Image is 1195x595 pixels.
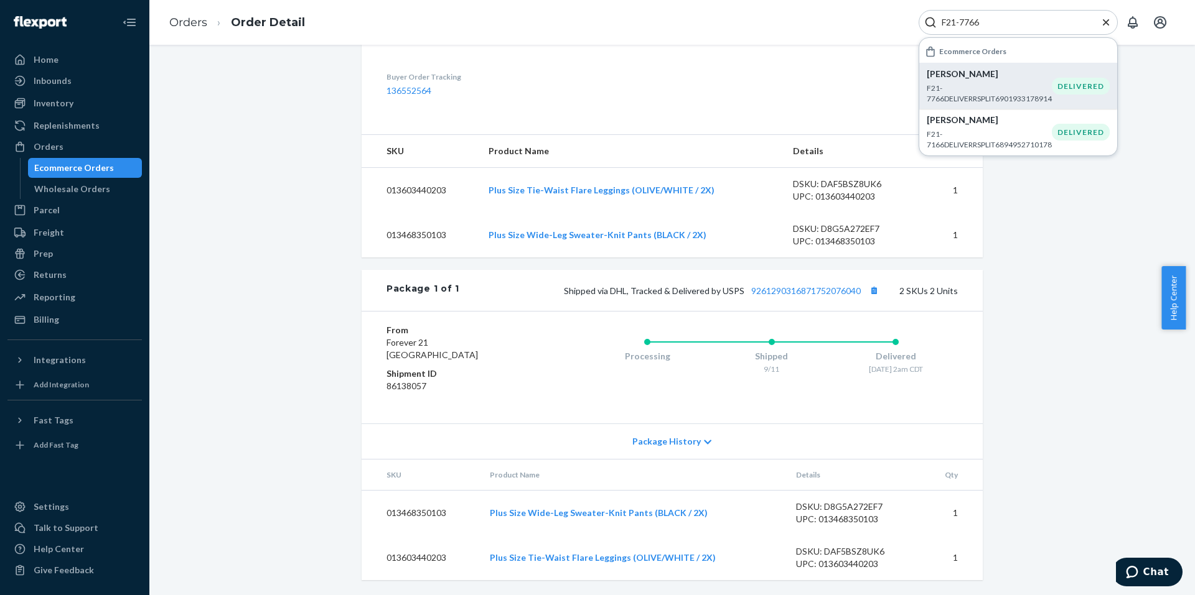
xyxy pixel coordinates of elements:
[34,53,59,66] div: Home
[793,190,910,203] div: UPC: 013603440203
[231,16,305,29] a: Order Detail
[489,185,715,195] a: Plus Size Tie-Waist Flare Leggings (OLIVE/WHITE / 2X)
[34,440,78,450] div: Add Fast Tag
[387,337,478,360] span: Forever 21 [GEOGRAPHIC_DATA]
[34,522,98,534] div: Talk to Support
[490,552,716,563] a: Plus Size Tie-Waist Flare Leggings (OLIVE/WHITE / 2X)
[796,545,913,558] div: DSKU: DAF5BSZ8UK6
[1161,266,1186,330] button: Help Center
[7,93,142,113] a: Inventory
[710,350,834,362] div: Shipped
[7,350,142,370] button: Integrations
[923,459,983,491] th: Qty
[7,137,142,157] a: Orders
[7,310,142,330] a: Billing
[751,285,861,296] a: 9261290316871752076040
[34,291,75,303] div: Reporting
[117,10,142,35] button: Close Navigation
[7,71,142,91] a: Inbounds
[7,410,142,430] button: Fast Tags
[34,162,114,174] div: Ecommerce Orders
[34,97,73,109] div: Inventory
[939,47,1006,55] h6: Ecommerce Orders
[920,168,983,213] td: 1
[387,85,431,96] a: 136552564
[34,247,53,260] div: Prep
[34,313,59,326] div: Billing
[480,459,787,491] th: Product Name
[7,265,142,285] a: Returns
[387,282,459,298] div: Package 1 of 1
[7,244,142,264] a: Prep
[7,50,142,70] a: Home
[927,83,1052,104] p: F21-7766DELIVERRSPLIT6901933178914
[362,491,480,536] td: 013468350103
[937,16,1090,29] input: Search Input
[387,324,535,336] dt: From
[796,500,913,513] div: DSKU: D8G5A272EF7
[920,213,983,257] td: 1
[1100,16,1112,29] button: Close Search
[169,16,207,29] a: Orders
[710,364,834,374] div: 9/11
[632,435,701,448] span: Package History
[833,364,958,374] div: [DATE] 2am CDT
[564,285,882,296] span: Shipped via DHL, Tracked & Delivered by USPS
[796,513,913,525] div: UPC: 013468350103
[490,507,708,518] a: Plus Size Wide-Leg Sweater-Knit Pants (BLACK / 2X)
[786,459,923,491] th: Details
[34,564,94,576] div: Give Feedback
[28,158,143,178] a: Ecommerce Orders
[923,491,983,536] td: 1
[387,71,604,82] dt: Buyer Order Tracking
[387,380,535,392] dd: 86138057
[362,135,479,168] th: SKU
[34,379,89,390] div: Add Integration
[362,168,479,213] td: 013603440203
[7,200,142,220] a: Parcel
[28,179,143,199] a: Wholesale Orders
[793,223,910,235] div: DSKU: D8G5A272EF7
[923,535,983,580] td: 1
[34,183,110,195] div: Wholesale Orders
[34,226,64,239] div: Freight
[7,375,142,395] a: Add Integration
[7,435,142,455] a: Add Fast Tag
[479,135,783,168] th: Product Name
[7,518,142,538] button: Talk to Support
[1052,78,1110,95] div: DELIVERED
[927,129,1052,150] p: F21-7166DELIVERRSPLIT6894952710178
[793,235,910,247] div: UPC: 013468350103
[459,282,958,298] div: 2 SKUs 2 Units
[1116,558,1183,589] iframe: Opens a widget where you can chat to one of our agents
[34,354,86,366] div: Integrations
[489,229,706,240] a: Plus Size Wide-Leg Sweater-Knit Pants (BLACK / 2X)
[833,350,958,362] div: Delivered
[1120,10,1145,35] button: Open notifications
[1052,124,1110,141] div: DELIVERED
[362,535,480,580] td: 013603440203
[783,135,920,168] th: Details
[34,119,100,132] div: Replenishments
[159,4,315,41] ol: breadcrumbs
[927,114,1052,126] p: [PERSON_NAME]
[34,543,84,555] div: Help Center
[387,367,535,380] dt: Shipment ID
[34,204,60,216] div: Parcel
[34,75,72,87] div: Inbounds
[34,269,67,281] div: Returns
[34,141,63,153] div: Orders
[924,16,937,29] svg: Search Icon
[927,68,1052,80] p: [PERSON_NAME]
[34,414,73,427] div: Fast Tags
[7,223,142,242] a: Freight
[796,558,913,570] div: UPC: 013603440203
[1148,10,1173,35] button: Open account menu
[7,497,142,517] a: Settings
[34,500,69,513] div: Settings
[7,539,142,559] a: Help Center
[7,560,142,580] button: Give Feedback
[793,178,910,190] div: DSKU: DAF5BSZ8UK6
